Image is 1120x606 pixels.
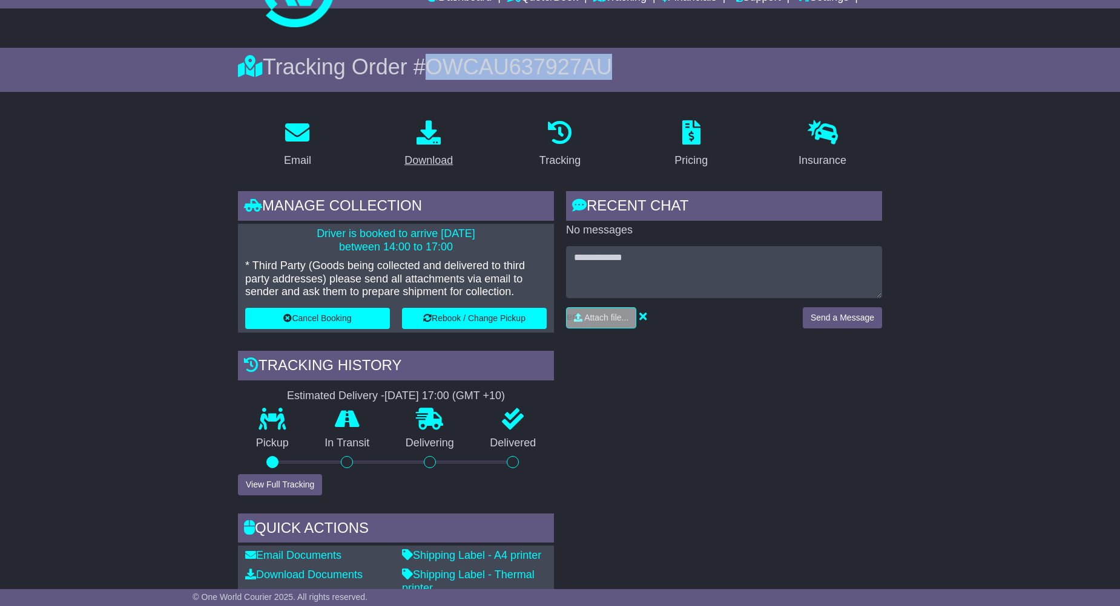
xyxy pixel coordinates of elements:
a: Pricing [667,116,716,173]
div: Tracking history [238,351,554,383]
a: Email [276,116,319,173]
a: Tracking [532,116,588,173]
div: Tracking Order # [238,54,882,80]
a: Shipping Label - A4 printer [402,549,541,561]
span: © One World Courier 2025. All rights reserved. [193,592,367,602]
a: Shipping Label - Thermal printer [402,569,535,594]
a: Download [397,116,461,173]
div: Tracking [539,152,581,169]
button: Cancel Booking [245,308,390,329]
div: Manage collection [238,191,554,224]
p: Driver is booked to arrive [DATE] between 14:00 to 17:00 [245,227,547,253]
div: [DATE] 17:00 (GMT +10) [384,389,505,403]
div: Pricing [674,152,708,169]
p: No messages [566,224,882,237]
div: Quick Actions [238,513,554,546]
p: In Transit [307,437,388,450]
p: Delivered [472,437,555,450]
button: Rebook / Change Pickup [402,308,547,329]
div: RECENT CHAT [566,191,882,224]
button: Send a Message [803,307,882,328]
span: OWCAU637927AU [426,54,612,79]
div: Download [404,152,453,169]
a: Download Documents [245,569,363,581]
p: Pickup [238,437,307,450]
a: Insurance [791,116,854,173]
div: Insurance [799,152,846,169]
a: Email Documents [245,549,341,561]
p: Delivering [387,437,472,450]
button: View Full Tracking [238,474,322,495]
div: Email [284,152,311,169]
div: Estimated Delivery - [238,389,554,403]
p: * Third Party (Goods being collected and delivered to third party addresses) please send all atta... [245,259,547,299]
